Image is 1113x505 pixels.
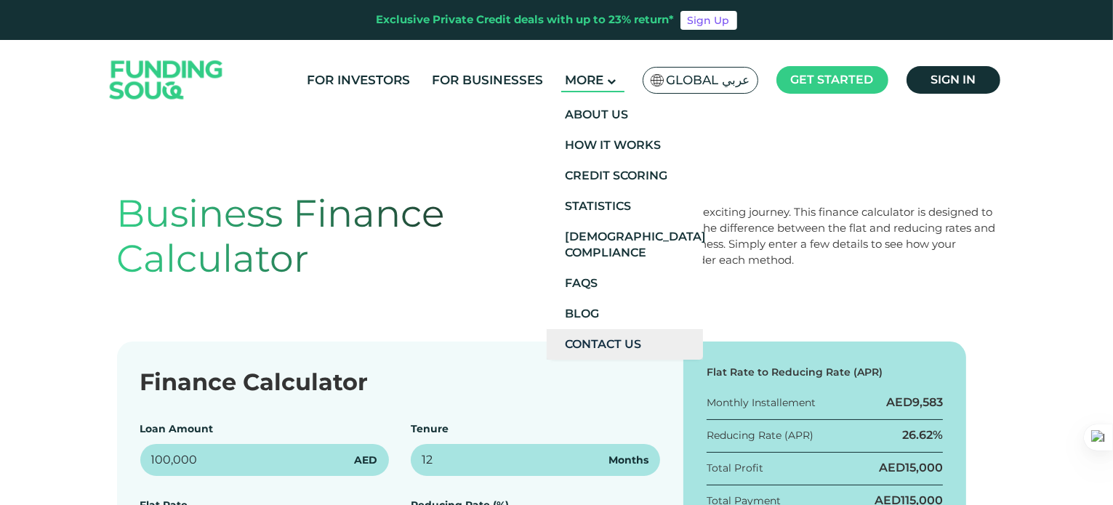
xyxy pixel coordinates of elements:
[931,73,976,86] span: Sign in
[651,74,664,86] img: SA Flag
[547,161,703,191] a: Credit Scoring
[879,460,943,476] div: AED
[411,422,449,435] label: Tenure
[565,73,603,87] span: More
[907,66,1000,94] a: Sign in
[140,422,214,435] label: Loan Amount
[354,453,377,468] span: AED
[117,191,546,282] h1: Business Finance Calculator
[707,365,944,380] div: Flat Rate to Reducing Rate (APR)
[547,130,703,161] a: How It Works
[902,427,943,443] div: 26.62%
[547,268,703,299] a: FAQs
[608,453,648,468] span: Months
[140,365,660,400] div: Finance Calculator
[547,100,703,130] a: About Us
[707,395,816,411] div: Monthly Installement
[428,68,547,92] a: For Businesses
[707,461,763,476] div: Total Profit
[568,204,997,268] div: Growing a business is an exciting journey. This finance calculator is designed to raise your awar...
[886,395,943,411] div: AED
[680,11,737,30] a: Sign Up
[547,222,703,268] a: [DEMOGRAPHIC_DATA] Compliance
[905,461,943,474] span: 15,000
[95,44,238,117] img: Logo
[303,68,414,92] a: For Investors
[547,299,703,329] a: Blog
[547,191,703,222] a: Statistics
[912,395,943,409] span: 9,583
[547,329,703,360] a: Contact Us
[667,72,750,89] span: Global عربي
[791,73,874,86] span: Get started
[707,428,813,443] div: Reducing Rate (APR)
[377,12,675,28] div: Exclusive Private Credit deals with up to 23% return*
